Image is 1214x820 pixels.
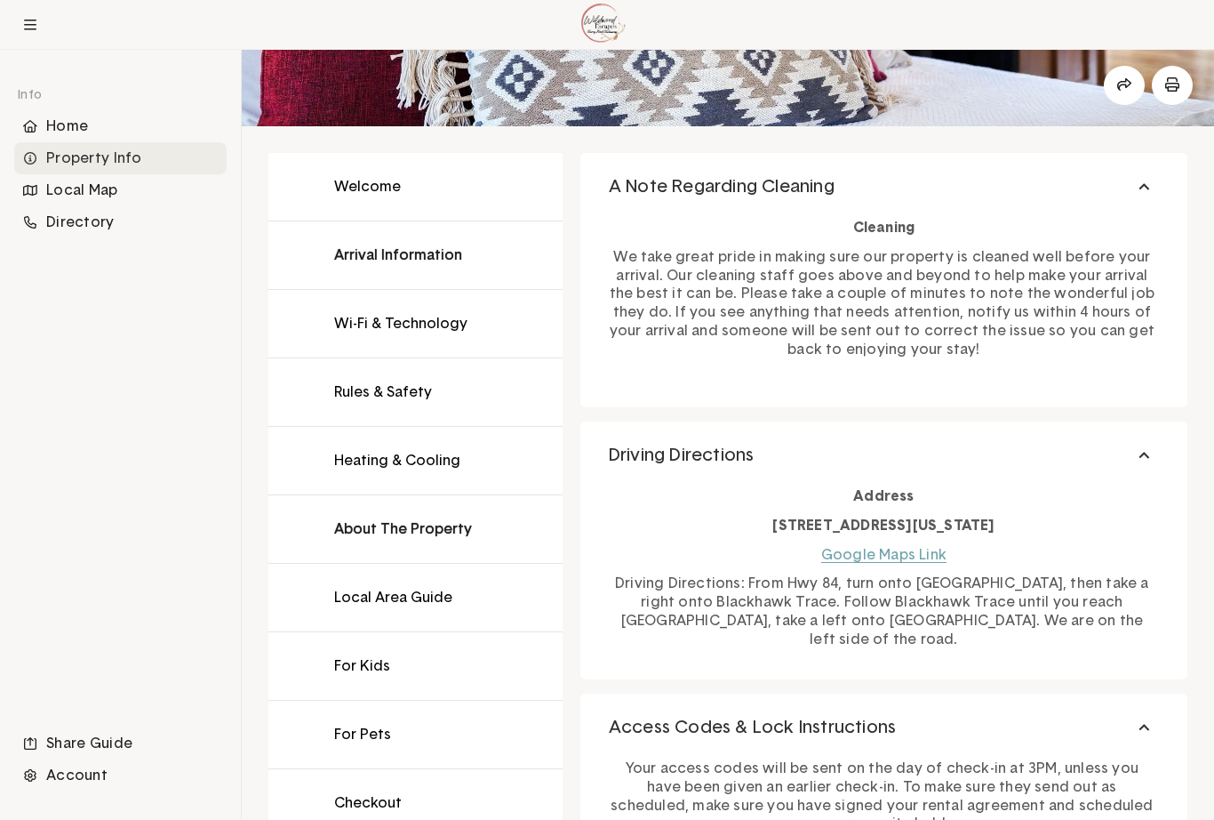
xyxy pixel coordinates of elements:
span: Access Codes & Lock Instructions [609,716,896,739]
img: Logo [580,1,628,49]
button: A Note Regarding Cleaning [580,153,1187,221]
li: Navigation item [14,142,227,174]
span: Driving Directions [609,444,755,467]
button: Access Codes & Lock Instructions [580,694,1187,761]
li: Navigation item [14,760,227,792]
div: Home [14,110,227,142]
li: Navigation item [14,728,227,760]
strong: Cleaning [853,221,915,235]
button: Driving Directions [580,422,1187,489]
div: Property Info [14,142,227,174]
a: Google Maps Link [821,548,946,562]
p: Driving Directions: From Hwy 84, turn onto [GEOGRAPHIC_DATA], then take a right onto Blackhawk Tr... [609,575,1159,648]
strong: [STREET_ADDRESS][US_STATE] [772,519,994,533]
div: Local Map [14,174,227,206]
div: Account [14,760,227,792]
span: A Note Regarding Cleaning [609,175,835,198]
span: We take great pride in making sure our property is cleaned well before your arrival. Our cleaning... [610,250,1159,357]
li: Navigation item [14,110,227,142]
div: Share Guide [14,728,227,760]
strong: Address [853,489,914,503]
li: Navigation item [14,206,227,238]
li: Navigation item [14,174,227,206]
div: Directory [14,206,227,238]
